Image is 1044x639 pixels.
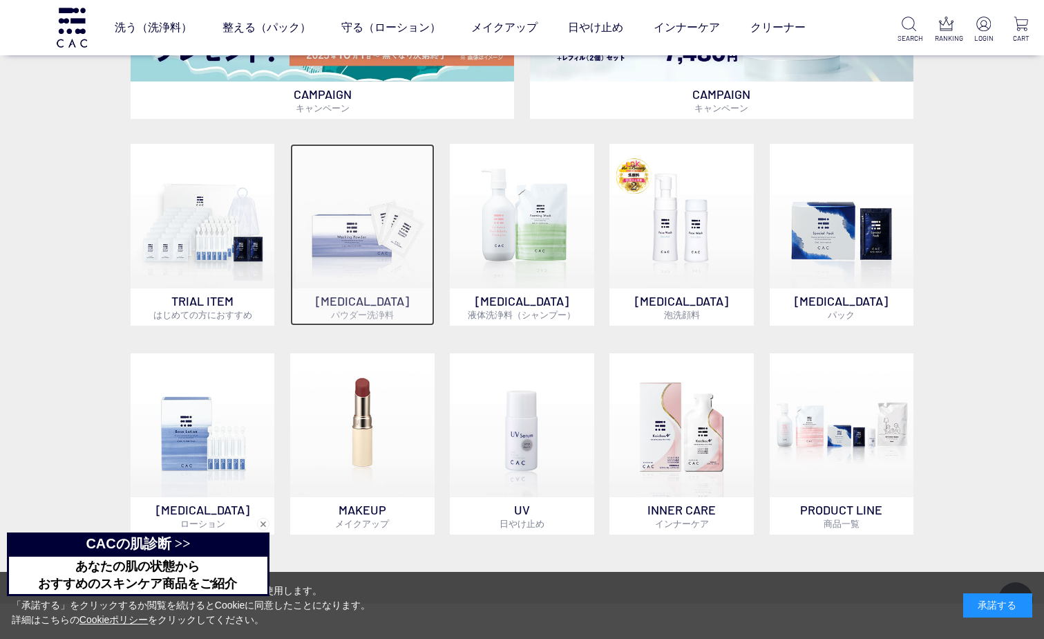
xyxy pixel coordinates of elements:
a: 守る（ローション） [341,8,441,47]
a: 日やけ止め [568,8,623,47]
span: キャンペーン [296,102,350,113]
a: CART [1009,17,1033,44]
a: UV日やけ止め [450,353,594,535]
img: logo [55,8,89,47]
a: トライアルセット TRIAL ITEMはじめての方におすすめ [131,144,275,326]
span: パック [828,309,855,320]
a: SEARCH [898,17,922,44]
p: [MEDICAL_DATA] [131,497,275,535]
p: UV [450,497,594,535]
a: インナーケア [654,8,720,47]
span: 日やけ止め [500,518,544,529]
span: 商品一覧 [824,518,860,529]
a: [MEDICAL_DATA]パック [770,144,914,326]
p: CAMPAIGN [530,82,913,119]
a: 整える（パック） [222,8,311,47]
a: 洗う（洗浄料） [115,8,192,47]
span: ローション [180,518,225,529]
a: LOGIN [971,17,996,44]
a: [MEDICAL_DATA]ローション [131,353,275,535]
p: [MEDICAL_DATA] [290,288,435,326]
a: クリーナー [750,8,806,47]
p: MAKEUP [290,497,435,535]
p: [MEDICAL_DATA] [450,288,594,326]
a: Cookieポリシー [79,614,149,625]
img: インナーケア [609,353,754,498]
p: RANKING [935,33,959,44]
span: パウダー洗浄料 [331,309,394,320]
div: 承諾する [963,593,1032,618]
a: [MEDICAL_DATA]液体洗浄料（シャンプー） [450,144,594,326]
p: [MEDICAL_DATA] [609,288,754,326]
a: [MEDICAL_DATA]パウダー洗浄料 [290,144,435,326]
p: PRODUCT LINE [770,497,914,535]
a: メイクアップ [471,8,538,47]
a: 泡洗顔料 [MEDICAL_DATA]泡洗顔料 [609,144,754,326]
p: [MEDICAL_DATA] [770,288,914,326]
span: はじめての方におすすめ [153,309,252,320]
a: RANKING [935,17,959,44]
p: SEARCH [898,33,922,44]
a: PRODUCT LINE商品一覧 [770,353,914,535]
p: LOGIN [971,33,996,44]
span: 泡洗顔料 [664,309,700,320]
span: キャンペーン [694,102,748,113]
div: 当サイトでは、お客様へのサービス向上のためにCookieを使用します。 「承諾する」をクリックするか閲覧を続けるとCookieに同意したことになります。 詳細はこちらの をクリックしてください。 [12,584,371,627]
span: メイクアップ [335,518,389,529]
img: 泡洗顔料 [609,144,754,288]
p: INNER CARE [609,497,754,535]
span: インナーケア [655,518,709,529]
a: インナーケア INNER CAREインナーケア [609,353,754,535]
p: CART [1009,33,1033,44]
span: 液体洗浄料（シャンプー） [468,309,576,320]
img: トライアルセット [131,144,275,288]
p: TRIAL ITEM [131,288,275,326]
a: MAKEUPメイクアップ [290,353,435,535]
p: CAMPAIGN [131,82,514,119]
